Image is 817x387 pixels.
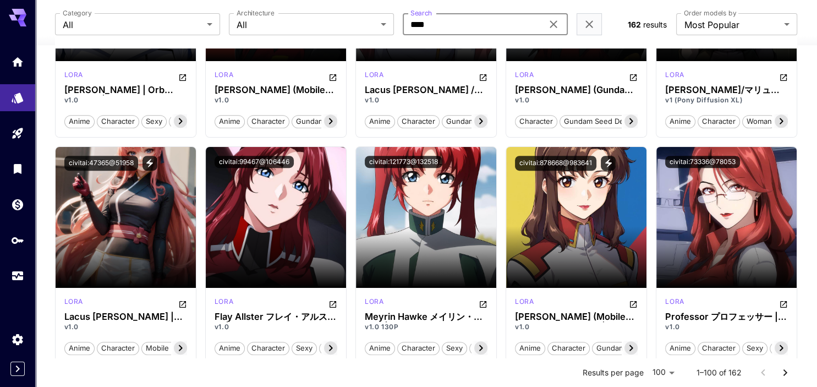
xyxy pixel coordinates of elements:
[742,341,767,355] button: sexy
[11,333,24,346] div: Settings
[63,8,92,18] label: Category
[64,95,187,105] p: v1.0
[247,341,289,355] button: character
[365,297,383,307] p: lora
[215,85,337,95] div: Lunamaria Hawke (Mobile Suit Gundam SEED Destiny) | ルナマリア・ホーク (機動戦士ガンダムSEED DESTINY) | PonyXL
[248,116,289,127] span: character
[365,85,487,95] div: Lacus Clyne / Meer Campbell (Mobile Suit Gundam SEED) | ラクス・クライン / ミーア・キャンベル (機動戦士ガンダムSEED) | PonyXL
[64,341,95,355] button: anime
[215,116,244,127] span: anime
[515,312,638,322] div: Murrue Ramius (Mobile Suit Gundam SEED) | マリュー・ラミアス (機動戦士ガンダムSEED) | PonyXL
[215,341,245,355] button: anime
[64,322,187,332] p: v1.0
[666,343,695,354] span: anime
[215,322,337,332] p: v1.0
[742,114,776,128] button: woman
[64,156,138,171] button: civitai:47365@51958
[237,8,274,18] label: Architecture
[665,312,788,322] h3: Professor プロフェッサー | Gundam Seed Astray ガンダムシード アストレイ
[665,114,695,128] button: anime
[665,297,684,310] div: SD 1.5
[178,297,187,310] button: Open in CivitAI
[665,70,684,80] p: lora
[215,95,337,105] p: v1.0
[743,343,767,354] span: sexy
[365,312,487,322] h3: Meyrin Hawke メイリン・ホーク | Mobile Suit Gundam SEED Destiny 機動戦士ガンダム
[442,343,467,354] span: sexy
[215,297,233,307] p: lora
[11,233,24,247] div: API Keys
[247,114,289,128] button: character
[365,114,395,128] button: anime
[64,70,83,83] div: SD 1.5
[365,70,383,83] div: Pony
[142,116,166,127] span: sexy
[442,341,467,355] button: sexy
[665,70,684,83] div: Pony
[142,343,238,354] span: mobile suit gundam seed
[665,341,695,355] button: anime
[684,18,780,31] span: Most Popular
[515,322,638,332] p: v1.0
[665,85,788,95] h3: [PERSON_NAME]/マリュー・ラミアス (Mobile Suit Gundam SEED) SDXL [PERSON_NAME] [Pony Diffusion]
[10,362,25,376] button: Expand sidebar
[479,297,487,310] button: Open in CivitAI
[560,116,644,127] span: gundam seed destiny
[320,343,407,354] span: [DEMOGRAPHIC_DATA]
[743,116,776,127] span: woman
[248,343,289,354] span: character
[628,20,641,29] span: 162
[515,156,596,171] button: civitai:878668@983641
[237,18,376,31] span: All
[11,127,24,140] div: Playground
[97,114,139,128] button: character
[469,341,558,355] button: [DEMOGRAPHIC_DATA]
[515,70,534,83] div: Pony
[64,312,187,322] h3: Lacus [PERSON_NAME] | Mobile Suit Gundam SEED
[665,85,788,95] div: Murrue Ramius/マリュー・ラミアス (Mobile Suit Gundam SEED) SDXL LoRA [Pony Diffusion]
[774,362,796,384] button: Go to next page
[365,70,383,80] p: lora
[64,70,83,80] p: lora
[648,364,678,380] div: 100
[215,343,244,354] span: anime
[582,367,643,378] p: Results per page
[629,297,638,310] button: Open in CivitAI
[515,312,638,322] h3: [PERSON_NAME] (Mobile Suit Gundam SEED) | [PERSON_NAME] (機動戦士ガンダムSEED) | PonyXL
[97,116,139,127] span: character
[215,70,233,83] div: Pony
[65,343,94,354] span: anime
[698,114,740,128] button: character
[64,85,187,95] div: Murrue Ramius マリュー・ラミアス | Orb Uniform | ガンダム Gundam Seed Destiny
[63,18,202,31] span: All
[292,343,316,354] span: sexy
[64,297,83,307] p: lora
[365,95,487,105] p: v1.0
[169,114,257,128] button: [DEMOGRAPHIC_DATA]
[365,341,395,355] button: anime
[410,8,432,18] label: Search
[365,116,394,127] span: anime
[779,297,788,310] button: Open in CivitAI
[292,116,328,127] span: gundam
[292,114,329,128] button: gundam
[698,343,739,354] span: character
[215,85,337,95] h3: [PERSON_NAME] (Mobile Suit Gundam SEED Destiny) | [PERSON_NAME] (機動戦士ガンダムSEED DESTINY) | PonyXL
[665,322,788,332] p: v1.0
[64,85,187,95] h3: [PERSON_NAME] | Orb Uniform | ガンダム Gundam Seed Destiny
[698,341,740,355] button: character
[215,312,337,322] div: Flay Allster フレイ・アルスター | ガンダム Gundam Seed
[666,116,695,127] span: anime
[479,70,487,83] button: Open in CivitAI
[11,162,24,176] div: Library
[515,85,638,95] h3: [PERSON_NAME] (Gundam SEED Destiny) XL pony [PERSON_NAME]
[215,297,233,310] div: SD 1.5
[779,70,788,83] button: Open in CivitAI
[365,156,442,168] button: civitai:121773@132518
[365,85,487,95] h3: Lacus [PERSON_NAME] / [PERSON_NAME] (Mobile Suit Gundam SEED) | ラクス・クライン / ミーア・キャンベル (機動戦士ガンダムSEE...
[583,18,596,31] button: Clear filters (1)
[665,156,740,168] button: civitai:73336@78053
[11,55,24,69] div: Home
[365,322,487,332] p: v1.0 130P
